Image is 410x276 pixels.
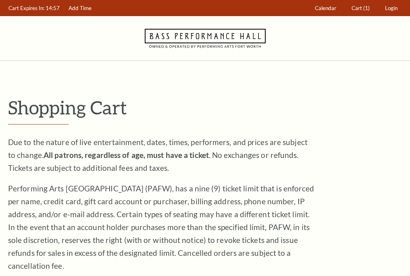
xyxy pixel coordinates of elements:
[65,0,96,16] a: Add Time
[348,0,374,16] a: Cart (1)
[311,0,340,16] a: Calendar
[44,150,209,160] strong: All patrons, regardless of age, must have a ticket
[8,97,402,118] p: Shopping Cart
[381,0,402,16] a: Login
[8,5,44,11] span: Cart Expires In:
[352,5,362,11] span: Cart
[363,5,370,11] span: (1)
[8,182,314,272] p: Performing Arts [GEOGRAPHIC_DATA] (PAFW), has a nine (9) ticket limit that is enforced per name, ...
[46,5,60,11] span: 14:57
[8,137,308,172] span: Due to the nature of live entertainment, dates, times, performers, and prices are subject to chan...
[315,5,336,11] span: Calendar
[385,5,398,11] span: Login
